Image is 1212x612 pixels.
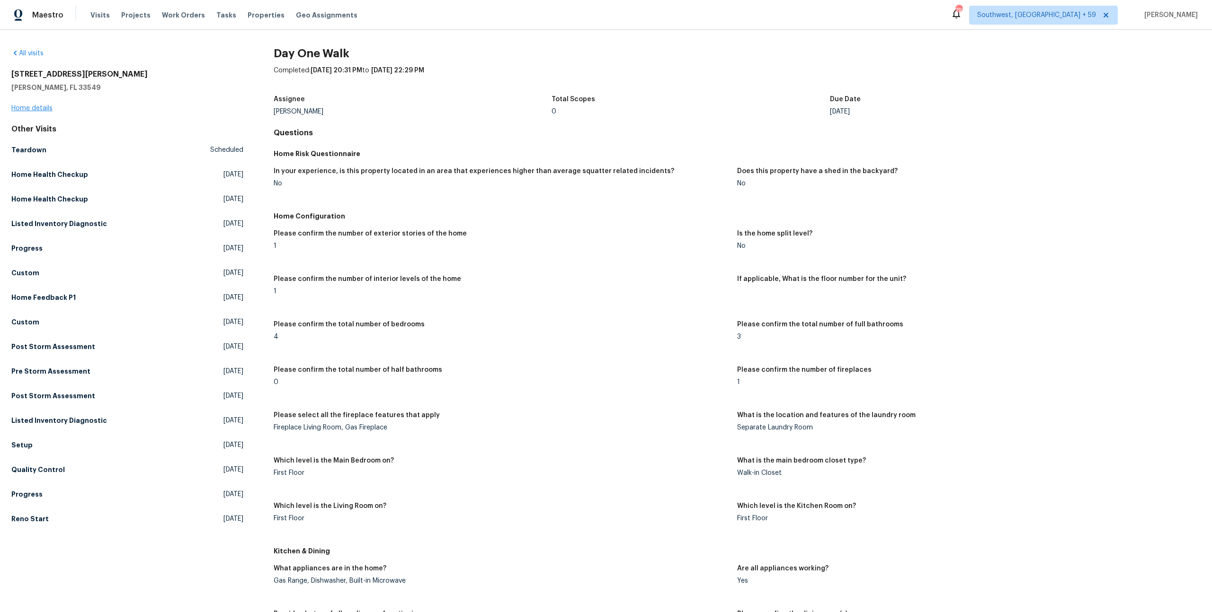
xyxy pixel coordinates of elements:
[11,141,243,158] a: TeardownScheduled
[737,367,872,373] h5: Please confirm the number of fireplaces
[274,128,1201,138] h4: Questions
[274,424,730,431] div: Fireplace Living Room, Gas Fireplace
[274,66,1201,90] div: Completed: to
[11,170,88,179] h5: Home Health Checkup
[11,437,243,454] a: Setup[DATE]
[274,288,730,295] div: 1
[11,145,46,155] h5: Teardown
[737,180,1193,187] div: No
[274,412,440,419] h5: Please select all the fireplace features that apply
[737,321,903,328] h5: Please confirm the total number of full bathrooms
[274,180,730,187] div: No
[32,10,63,20] span: Maestro
[737,168,898,175] h5: Does this property have a shed in the backyard?
[11,490,43,499] h5: Progress
[274,96,305,103] h5: Assignee
[274,457,394,464] h5: Which level is the Main Bedroom on?
[223,268,243,278] span: [DATE]
[11,264,243,281] a: Custom[DATE]
[11,391,95,401] h5: Post Storm Assessment
[274,49,1201,58] h2: Day One Walk
[11,244,43,253] h5: Progress
[11,124,243,134] div: Other Visits
[274,149,1201,158] h5: Home Risk Questionnaire
[223,440,243,450] span: [DATE]
[552,96,595,103] h5: Total Scopes
[274,379,730,385] div: 0
[296,10,357,20] span: Geo Assignments
[11,240,243,257] a: Progress[DATE]
[737,379,1193,385] div: 1
[737,457,866,464] h5: What is the main bedroom closet type?
[274,577,730,584] div: Gas Range, Dishwasher, Built-in Microwave
[11,465,65,474] h5: Quality Control
[371,67,424,74] span: [DATE] 22:29 PM
[11,412,243,429] a: Listed Inventory Diagnostic[DATE]
[223,391,243,401] span: [DATE]
[223,342,243,351] span: [DATE]
[11,486,243,503] a: Progress[DATE]
[737,565,829,572] h5: Are all appliances working?
[11,191,243,208] a: Home Health Checkup[DATE]
[274,243,730,249] div: 1
[274,211,1201,221] h5: Home Configuration
[210,145,243,155] span: Scheduled
[223,490,243,499] span: [DATE]
[223,293,243,302] span: [DATE]
[11,83,243,92] h5: [PERSON_NAME], FL 33549
[162,10,205,20] span: Work Orders
[11,215,243,232] a: Listed Inventory Diagnostic[DATE]
[11,387,243,404] a: Post Storm Assessment[DATE]
[737,276,906,282] h5: If applicable, What is the floor number for the unit?
[11,268,39,278] h5: Custom
[11,70,243,79] h2: [STREET_ADDRESS][PERSON_NAME]
[11,293,76,302] h5: Home Feedback P1
[223,367,243,376] span: [DATE]
[977,10,1096,20] span: Southwest, [GEOGRAPHIC_DATA] + 59
[274,515,730,522] div: First Floor
[274,503,386,509] h5: Which level is the Living Room on?
[737,503,856,509] h5: Which level is the Kitchen Room on?
[11,50,44,57] a: All visits
[11,363,243,380] a: Pre Storm Assessment[DATE]
[223,317,243,327] span: [DATE]
[11,367,90,376] h5: Pre Storm Assessment
[11,105,53,112] a: Home details
[830,96,861,103] h5: Due Date
[11,166,243,183] a: Home Health Checkup[DATE]
[216,12,236,18] span: Tasks
[737,333,1193,340] div: 3
[11,510,243,527] a: Reno Start[DATE]
[955,6,962,15] div: 798
[248,10,285,20] span: Properties
[11,219,107,228] h5: Listed Inventory Diagnostic
[737,515,1193,522] div: First Floor
[11,289,243,306] a: Home Feedback P1[DATE]
[737,577,1193,584] div: Yes
[274,168,674,175] h5: In your experience, is this property located in an area that experiences higher than average squa...
[90,10,110,20] span: Visits
[274,546,1201,556] h5: Kitchen & Dining
[737,470,1193,476] div: Walk-in Closet
[274,470,730,476] div: First Floor
[223,219,243,228] span: [DATE]
[737,424,1193,431] div: Separate Laundry Room
[11,514,49,524] h5: Reno Start
[274,321,425,328] h5: Please confirm the total number of bedrooms
[11,314,243,331] a: Custom[DATE]
[11,317,39,327] h5: Custom
[830,108,1108,115] div: [DATE]
[223,514,243,524] span: [DATE]
[311,67,362,74] span: [DATE] 20:31 PM
[11,461,243,478] a: Quality Control[DATE]
[11,416,107,425] h5: Listed Inventory Diagnostic
[274,367,442,373] h5: Please confirm the total number of half bathrooms
[11,440,33,450] h5: Setup
[223,416,243,425] span: [DATE]
[552,108,830,115] div: 0
[223,244,243,253] span: [DATE]
[274,276,461,282] h5: Please confirm the number of interior levels of the home
[223,194,243,204] span: [DATE]
[11,342,95,351] h5: Post Storm Assessment
[274,230,467,237] h5: Please confirm the number of exterior stories of the home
